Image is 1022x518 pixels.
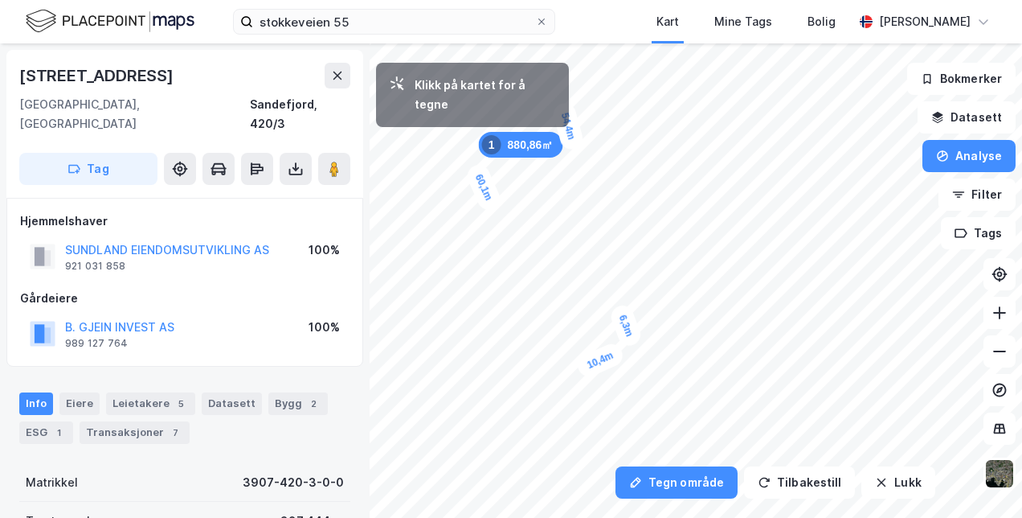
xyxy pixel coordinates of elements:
[19,153,157,185] button: Tag
[59,393,100,415] div: Eiere
[608,302,644,349] div: Map marker
[574,340,626,380] div: Map marker
[464,162,503,213] div: Map marker
[656,12,679,31] div: Kart
[942,441,1022,518] div: Kontrollprogram for chat
[253,10,535,34] input: Søk på adresse, matrikkel, gårdeiere, leietakere eller personer
[19,393,53,415] div: Info
[106,393,195,415] div: Leietakere
[907,63,1016,95] button: Bokmerker
[51,425,67,441] div: 1
[26,473,78,492] div: Matrikkel
[309,240,340,260] div: 100%
[250,95,350,134] div: Sandefjord, 420/3
[19,63,177,88] div: [STREET_ADDRESS]
[80,421,190,444] div: Transaksjoner
[938,179,1016,211] button: Filter
[20,212,350,231] div: Hjemmelshaver
[20,289,350,308] div: Gårdeiere
[941,217,1016,249] button: Tags
[615,467,738,499] button: Tegn område
[861,467,934,499] button: Lukk
[305,396,321,412] div: 2
[19,95,250,134] div: [GEOGRAPHIC_DATA], [GEOGRAPHIC_DATA]
[744,467,855,499] button: Tilbakestill
[479,132,563,158] div: Map marker
[482,135,501,154] div: 1
[26,7,194,35] img: logo.f888ab2527a4732fd821a326f86c7f29.svg
[807,12,836,31] div: Bolig
[167,425,183,441] div: 7
[879,12,971,31] div: [PERSON_NAME]
[65,260,125,273] div: 921 031 858
[309,318,340,337] div: 100%
[65,337,128,350] div: 989 127 764
[173,396,189,412] div: 5
[243,473,344,492] div: 3907-420-3-0-0
[202,393,262,415] div: Datasett
[922,140,1016,172] button: Analyse
[942,441,1022,518] iframe: Chat Widget
[918,101,1016,134] button: Datasett
[268,393,328,415] div: Bygg
[714,12,772,31] div: Mine Tags
[19,421,73,444] div: ESG
[415,76,556,114] div: Klikk på kartet for å tegne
